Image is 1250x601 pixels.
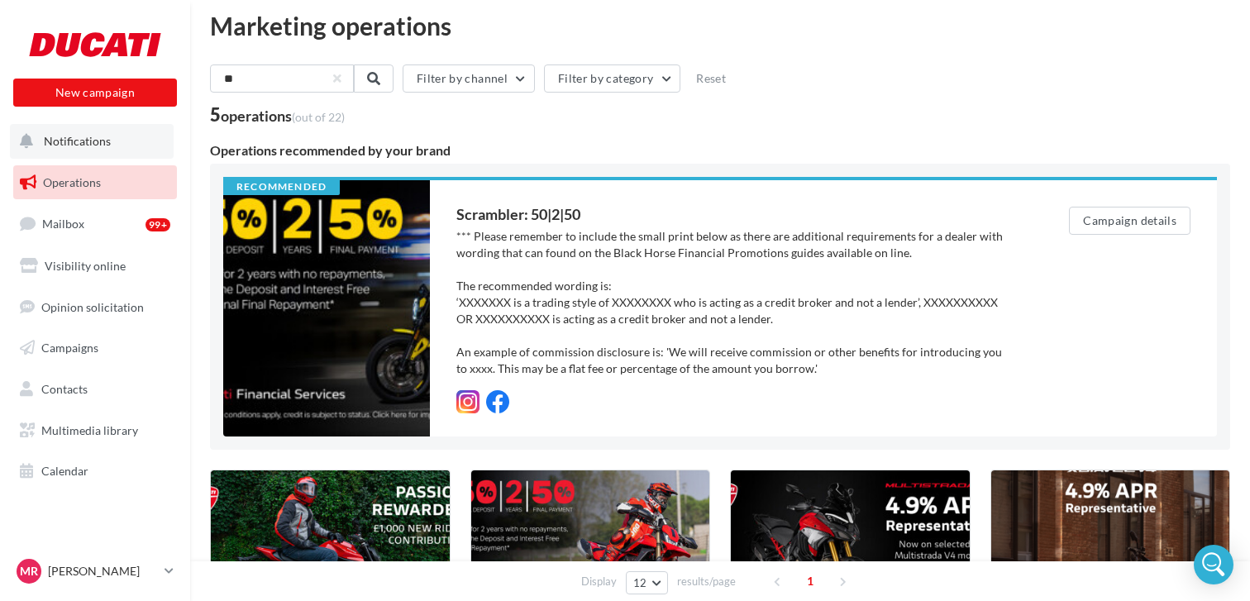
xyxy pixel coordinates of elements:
a: Visibility online [10,249,180,284]
a: Operations [10,165,180,200]
a: MR [PERSON_NAME] [13,556,177,587]
span: Display [581,574,617,589]
a: Multimedia library [10,413,180,448]
div: 99+ [146,218,170,231]
button: Filter by channel [403,64,535,93]
div: *** Please remember to include the small print below as there are additional requirements for a d... [456,228,1003,377]
p: [PERSON_NAME] [48,563,158,580]
div: Operations recommended by your brand [210,144,1230,157]
div: Marketing operations [210,13,1230,38]
a: Calendar [10,454,180,489]
span: Multimedia library [41,423,138,437]
span: MR [20,563,38,580]
div: operations [221,108,345,123]
button: Notifications [10,124,174,159]
div: Scrambler: 50|2|50 [456,207,1003,222]
button: New campaign [13,79,177,107]
span: 12 [633,576,647,589]
div: Recommended [223,180,340,195]
span: Mailbox [42,217,84,231]
span: (out of 22) [292,110,345,124]
button: Campaign details [1069,207,1190,235]
span: Visibility online [45,259,126,273]
a: Opinion solicitation [10,290,180,325]
span: Campaigns [41,341,98,355]
button: Filter by category [544,64,680,93]
button: 12 [626,571,668,594]
span: Calendar [41,464,88,478]
button: Reset [689,69,732,88]
a: Mailbox99+ [10,206,180,241]
a: Campaigns [10,331,180,365]
span: Operations [43,175,101,189]
span: Notifications [44,134,111,148]
div: 5 [210,106,345,124]
div: Open Intercom Messenger [1194,545,1233,584]
a: Contacts [10,372,180,407]
span: Contacts [41,382,88,396]
span: results/page [677,574,736,589]
span: Opinion solicitation [41,299,144,313]
span: 1 [797,568,823,594]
